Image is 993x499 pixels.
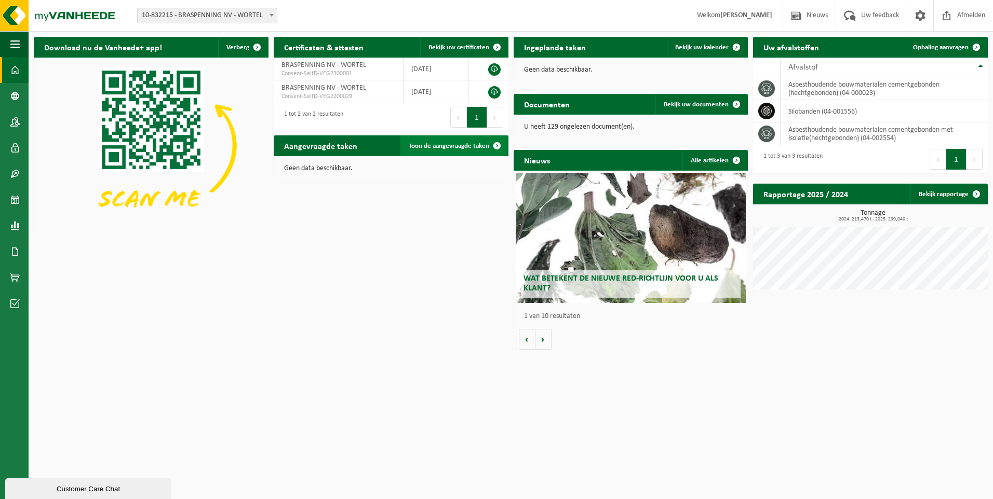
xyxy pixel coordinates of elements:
[535,329,552,350] button: Volgende
[5,476,173,499] iframe: chat widget
[404,58,468,80] td: [DATE]
[514,94,580,114] h2: Documenten
[420,37,507,58] a: Bekijk uw certificaten
[514,37,596,57] h2: Ingeplande taken
[910,184,987,204] a: Bekijk rapportage
[281,70,396,78] span: Consent-SelfD-VEG2300001
[34,58,269,233] img: Download de VHEPlus App
[226,44,249,51] span: Verberg
[519,329,535,350] button: Vorige
[218,37,267,58] button: Verberg
[524,66,738,74] p: Geen data beschikbaar.
[274,37,374,57] h2: Certificaten & attesten
[758,217,988,222] span: 2024: 213,470 t - 2025: 299,040 t
[284,165,498,172] p: Geen data beschikbaar.
[516,173,746,303] a: Wat betekent de nieuwe RED-richtlijn voor u als klant?
[655,94,747,115] a: Bekijk uw documenten
[788,63,818,72] span: Afvalstof
[675,44,729,51] span: Bekijk uw kalender
[524,274,718,293] span: Wat betekent de nieuwe RED-richtlijn voor u als klant?
[930,149,946,170] button: Previous
[34,37,172,57] h2: Download nu de Vanheede+ app!
[137,8,277,23] span: 10-832215 - BRASPENNING NV - WORTEL
[781,77,988,100] td: asbesthoudende bouwmaterialen cementgebonden (hechtgebonden) (04-000023)
[905,37,987,58] a: Ophaling aanvragen
[281,84,366,92] span: BRASPENNING NV - WORTEL
[667,37,747,58] a: Bekijk uw kalender
[753,184,858,204] h2: Rapportage 2025 / 2024
[467,107,487,128] button: 1
[138,8,277,23] span: 10-832215 - BRASPENNING NV - WORTEL
[753,37,829,57] h2: Uw afvalstoffen
[279,106,343,129] div: 1 tot 2 van 2 resultaten
[524,123,738,131] p: U heeft 129 ongelezen document(en).
[758,210,988,222] h3: Tonnage
[967,149,983,170] button: Next
[404,80,468,103] td: [DATE]
[400,135,507,156] a: Toon de aangevraagde taken
[450,107,467,128] button: Previous
[409,143,489,149] span: Toon de aangevraagde taken
[514,150,560,170] h2: Nieuws
[487,107,503,128] button: Next
[428,44,489,51] span: Bekijk uw certificaten
[758,148,823,171] div: 1 tot 3 van 3 resultaten
[524,313,743,320] p: 1 van 10 resultaten
[664,101,729,108] span: Bekijk uw documenten
[274,135,368,156] h2: Aangevraagde taken
[781,122,988,145] td: asbesthoudende bouwmaterialen cementgebonden met isolatie(hechtgebonden) (04-002554)
[281,61,366,69] span: BRASPENNING NV - WORTEL
[781,100,988,122] td: silobanden (04-001556)
[913,44,969,51] span: Ophaling aanvragen
[720,11,772,19] strong: [PERSON_NAME]
[946,149,967,170] button: 1
[682,150,747,171] a: Alle artikelen
[281,92,396,101] span: Consent-SelfD-VEG2200029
